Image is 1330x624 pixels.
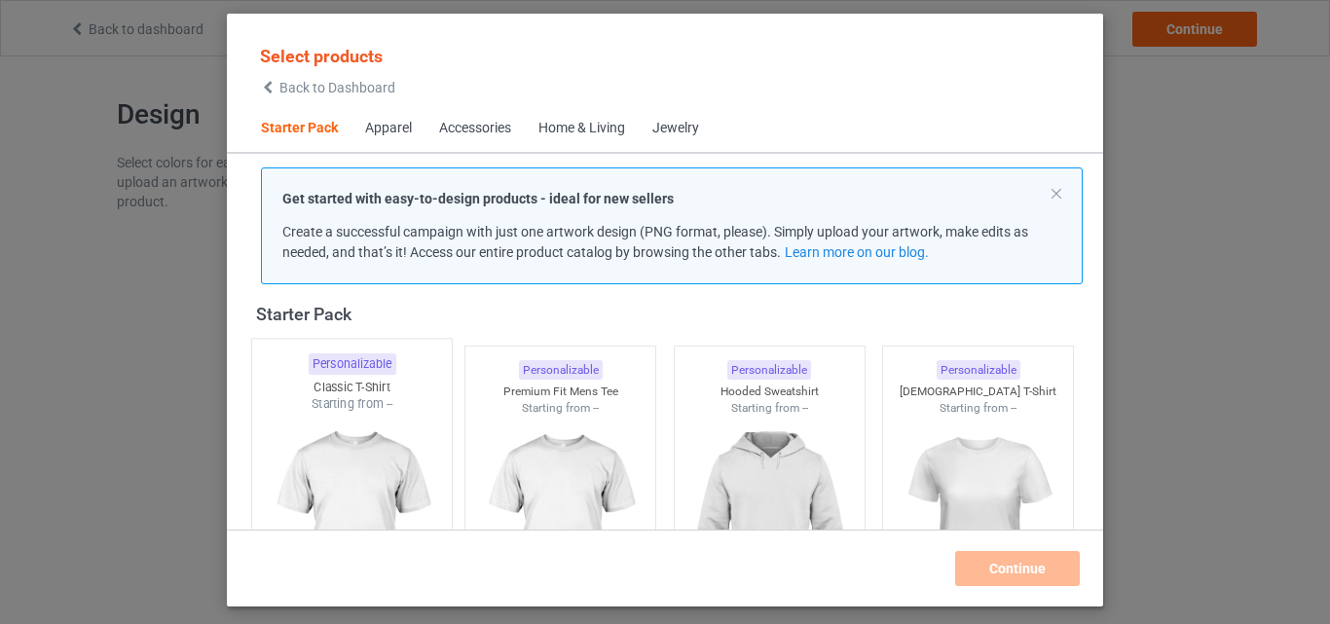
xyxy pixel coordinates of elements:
span: Back to Dashboard [279,80,395,95]
div: Jewelry [652,119,699,138]
strong: Get started with easy-to-design products - ideal for new sellers [282,191,674,206]
div: Classic T-Shirt [252,379,452,395]
div: Starting from -- [675,400,865,417]
div: Personalizable [937,360,1020,381]
div: Starting from -- [883,400,1073,417]
div: Apparel [365,119,412,138]
div: Hooded Sweatshirt [675,384,865,400]
span: Starter Pack [247,105,351,152]
div: [DEMOGRAPHIC_DATA] T-Shirt [883,384,1073,400]
div: Starter Pack [256,303,1083,325]
div: Personalizable [519,360,603,381]
span: Create a successful campaign with just one artwork design (PNG format, please). Simply upload you... [282,224,1028,260]
div: Personalizable [727,360,811,381]
a: Learn more on our blog. [785,244,929,260]
div: Accessories [439,119,511,138]
div: Starting from -- [465,400,655,417]
div: Home & Living [538,119,625,138]
span: Select products [260,46,383,66]
div: Personalizable [308,353,395,375]
div: Starting from -- [252,395,452,412]
div: Premium Fit Mens Tee [465,384,655,400]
